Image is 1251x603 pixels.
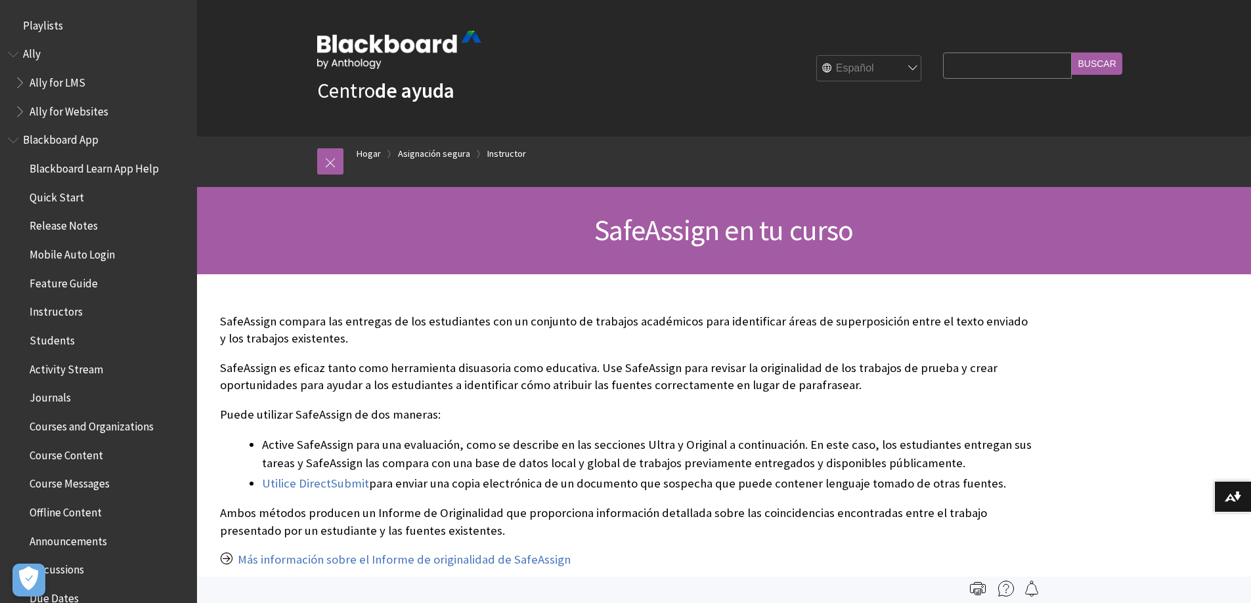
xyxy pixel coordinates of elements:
font: para enviar una copia electrónica de un documento que sospecha que puede contener lenguaje tomado... [369,476,1006,491]
a: Centrode ayuda [317,77,454,104]
nav: Esquema del libro para listas de reproducción [8,14,189,37]
a: Asignación segura [398,146,470,162]
button: Abrir preferencias [12,564,45,596]
span: Playlists [23,14,63,32]
font: Ambos métodos producen un Informe de Originalidad que proporciona información detallada sobre las... [220,505,987,537]
img: Sigue esta página [1024,581,1040,596]
span: Students [30,329,75,347]
span: Offline Content [30,501,102,519]
span: Course Messages [30,473,110,491]
font: Instructor [487,148,526,159]
span: Activity Stream [30,358,103,376]
font: SafeAssign en tu curso [594,212,853,248]
span: Discussions [30,558,84,576]
span: Instructors [30,301,83,319]
a: Utilice DirectSubmit [262,476,369,491]
font: Más información sobre el Informe de originalidad de SafeAssign [238,552,571,567]
span: Feature Guide [30,272,98,290]
img: Pizarra de Antología [317,31,481,69]
a: Más información sobre el Informe de originalidad de SafeAssign [238,552,571,568]
font: Active SafeAssign para una evaluación, como se describe en las secciones Ultra y Original a conti... [262,437,1032,470]
a: Instructor [487,146,526,162]
font: SafeAssign compara las entregas de los estudiantes con un conjunto de trabajos académicos para id... [220,314,1028,346]
nav: Esquema del libro para Antología Ally Help [8,43,189,123]
span: Mobile Auto Login [30,243,115,261]
span: Ally [23,43,41,61]
font: de ayuda [375,77,454,104]
span: Courses and Organizations [30,415,154,433]
select: Site Language Selector [817,56,922,82]
font: Centro [317,77,375,104]
img: Imprimir [970,581,986,596]
span: Ally for Websites [30,100,108,118]
span: Blackboard App [23,129,99,147]
span: Quick Start [30,186,84,204]
font: Puede utilizar SafeAssign de dos maneras: [220,407,441,422]
img: Más ayuda [998,581,1014,596]
span: Announcements [30,530,107,548]
a: Hogar [357,146,381,162]
span: Course Content [30,444,103,462]
span: Blackboard Learn App Help [30,157,159,175]
font: Asignación segura [398,148,470,159]
span: Journals [30,387,71,405]
input: Buscar [1072,52,1122,75]
font: SafeAssign es eficaz tanto como herramienta disuasoria como educativa. Use SafeAssign para revisa... [220,360,998,392]
font: Utilice DirectSubmit [262,476,369,491]
span: Ally for LMS [30,72,85,89]
span: Release Notes [30,215,98,233]
font: Hogar [357,148,381,159]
